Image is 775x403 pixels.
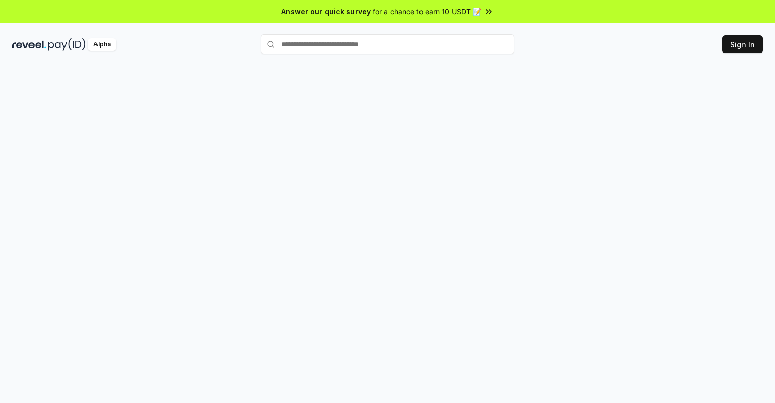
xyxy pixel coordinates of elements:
[88,38,116,51] div: Alpha
[722,35,763,53] button: Sign In
[281,6,371,17] span: Answer our quick survey
[48,38,86,51] img: pay_id
[373,6,481,17] span: for a chance to earn 10 USDT 📝
[12,38,46,51] img: reveel_dark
